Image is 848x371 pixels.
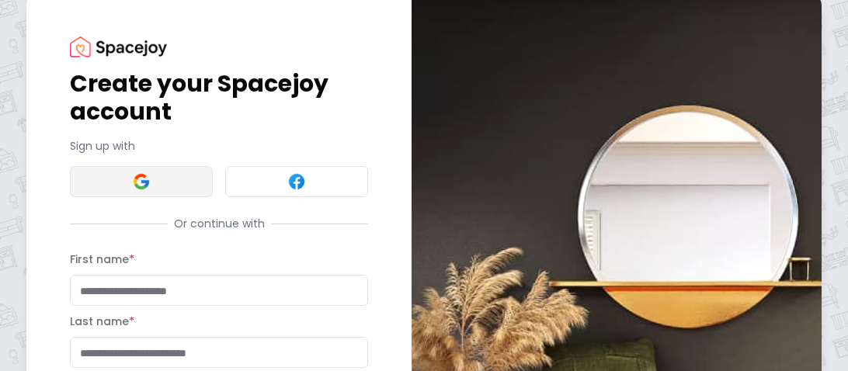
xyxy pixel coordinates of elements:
[287,172,306,191] img: Facebook signin
[168,216,271,231] span: Or continue with
[70,251,134,267] label: First name
[70,314,134,329] label: Last name
[132,172,151,191] img: Google signin
[70,138,368,154] p: Sign up with
[70,70,368,126] h1: Create your Spacejoy account
[70,36,167,57] img: Spacejoy Logo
